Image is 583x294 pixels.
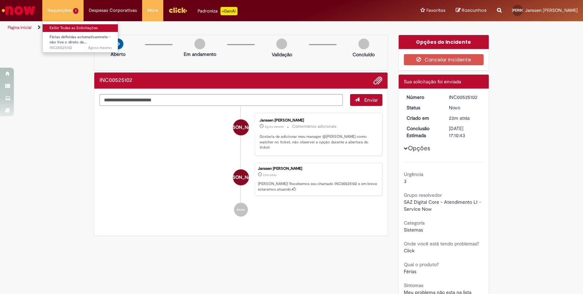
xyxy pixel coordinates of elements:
div: Janssen Wilgner De Oliveira [233,169,249,185]
span: INC00525102 [50,45,112,51]
span: Férias [404,268,416,275]
h2: INC00525102 Histórico de tíquete [99,77,132,84]
button: Enviar [350,94,382,106]
div: Novo [449,104,481,111]
time: 30/09/2025 15:10:43 [263,173,277,177]
small: Comentários adicionais [292,124,337,129]
span: Despesas Corporativas [89,7,137,14]
time: 30/09/2025 15:33:51 [88,45,112,50]
img: img-circle-grey.png [276,39,287,49]
img: img-circle-grey.png [194,39,205,49]
p: +GenAi [220,7,237,15]
span: Rascunhos [462,7,487,14]
img: img-circle-grey.png [358,39,369,49]
b: Onde você está tendo problemas? [404,241,479,247]
p: Gostaria de adicionar meu manager @[PERSON_NAME] como watcher no ticket, não observei a opção dur... [260,134,375,150]
time: 30/09/2025 15:10:43 [449,115,470,121]
ul: Histórico de tíquete [99,106,382,224]
a: Exibir Todas as Solicitações [43,24,119,32]
p: [PERSON_NAME]! Recebemos seu chamado INC00525102 e em breve estaremos atuando. [258,181,378,192]
button: Cancelar Incidente [404,54,484,65]
p: Concluído [353,51,375,58]
p: Validação [271,51,292,58]
span: [PERSON_NAME] [223,119,258,136]
img: click_logo_yellow_360x200.png [168,5,187,15]
div: [DATE] 17:10:43 [449,125,481,139]
time: 30/09/2025 15:33:51 [265,125,284,129]
div: Janssen [PERSON_NAME] [258,167,378,171]
a: Aberto INC00525102 : Férias definidas aotumaticamnete - não tive o direto de escolha [43,33,119,48]
button: Adicionar anexos [373,76,382,85]
span: Enviar [364,97,378,103]
p: Em andamento [184,51,216,58]
dt: Status [401,104,444,111]
span: Sua solicitação foi enviada [404,78,461,85]
dt: Conclusão Estimada [401,125,444,139]
span: Sistemas [404,227,423,233]
b: Grupo resolvedor [404,192,442,198]
p: Aberto [111,51,125,58]
div: 30/09/2025 15:10:43 [449,115,481,121]
span: Favoritos [426,7,445,14]
b: Sintomas [404,282,423,288]
span: [PERSON_NAME] [223,169,258,186]
span: Férias definidas aotumaticamnete - não tive o direto de… [50,34,111,45]
div: INC00525102 [449,94,481,101]
a: Página inicial [8,25,32,30]
span: 1 [73,8,78,14]
span: 23m atrás [449,115,470,121]
span: 23m atrás [263,173,277,177]
textarea: Digite sua mensagem aqui... [99,94,343,106]
span: SAZ Digital Core - Atendimento L1 - Service Now [404,199,482,212]
ul: Trilhas de página [5,21,383,34]
span: [PERSON_NAME] [512,8,539,12]
li: Janssen Wilgner De Oliveira [99,163,382,196]
span: Agora mesmo [265,125,284,129]
dt: Número [401,94,444,101]
a: Rascunhos [456,7,487,14]
div: Padroniza [198,7,237,15]
span: 3 [404,178,407,184]
b: Urgência [404,171,423,177]
span: Agora mesmo [88,45,112,50]
b: Qual o produto? [404,261,439,268]
span: Requisições [47,7,72,14]
ul: Requisições [42,21,118,53]
span: Click [404,247,415,254]
dt: Criado em [401,115,444,121]
span: Janssen [PERSON_NAME] [525,7,578,13]
div: Janssen [PERSON_NAME] [260,118,375,123]
span: More [147,7,158,14]
b: Categoria [404,220,425,226]
img: ServiceNow [1,3,36,17]
div: Janssen Wilgner De Oliveira [233,119,249,135]
div: Opções do Incidente [399,35,489,49]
